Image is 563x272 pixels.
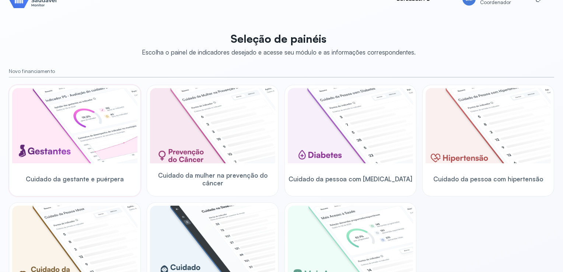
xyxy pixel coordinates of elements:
span: Cuidado da pessoa com hipertensão [433,175,543,183]
span: Cuidado da gestante e puérpera [26,175,124,183]
div: Escolha o painel de indicadores desejado e acesse seu módulo e as informações correspondentes. [142,48,416,56]
p: Seleção de painéis [142,32,416,45]
img: diabetics.png [288,88,413,163]
img: pregnants.png [12,88,137,163]
span: Cuidado da pessoa com [MEDICAL_DATA] [289,175,412,183]
small: Novo financiamento [9,68,554,74]
img: woman-cancer-prevention-care.png [150,88,275,163]
img: hypertension.png [426,88,551,163]
span: Cuidado da mulher na prevenção do câncer [150,171,275,187]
